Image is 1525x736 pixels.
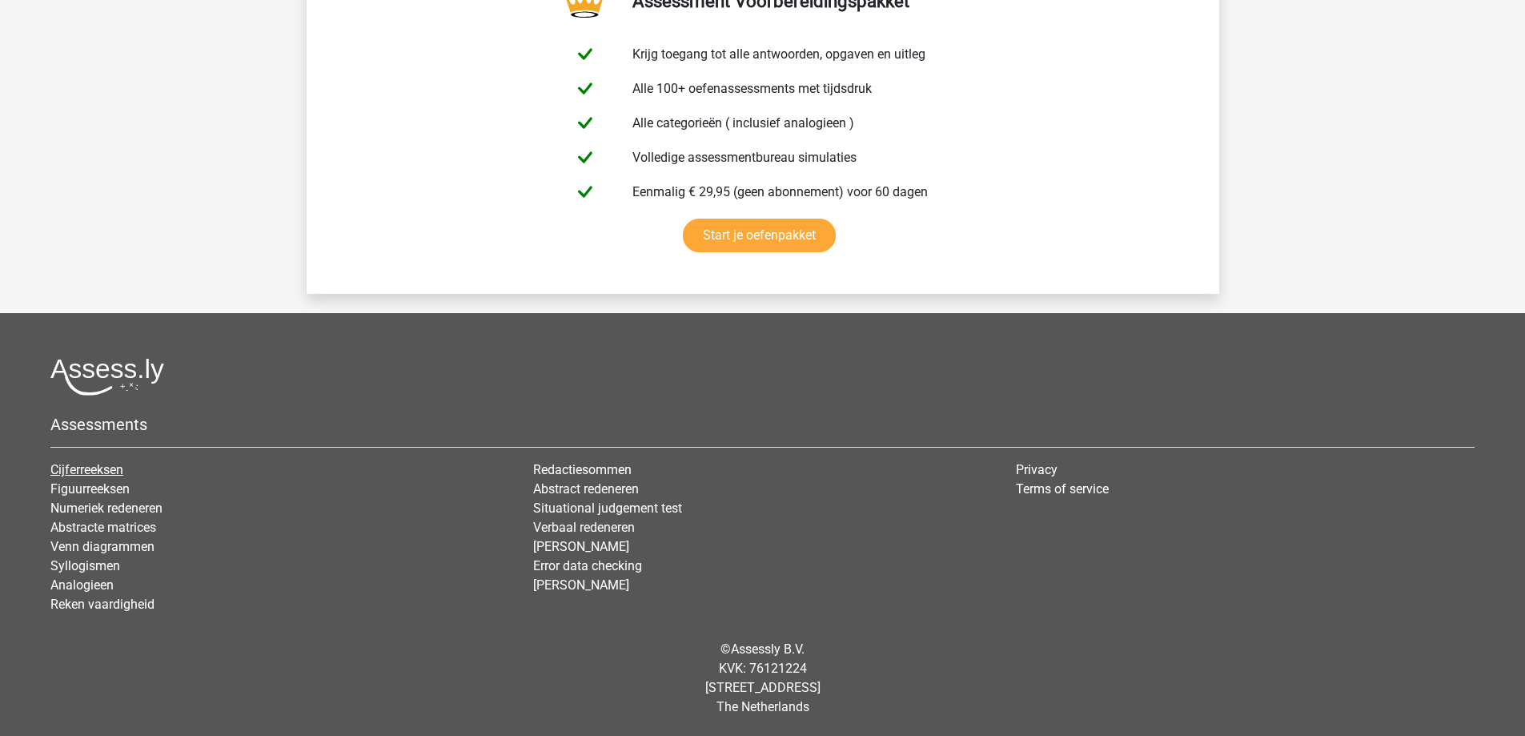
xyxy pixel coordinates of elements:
[38,627,1487,730] div: © KVK: 76121224 [STREET_ADDRESS] The Netherlands
[1016,462,1057,477] a: Privacy
[533,539,629,554] a: [PERSON_NAME]
[50,481,130,497] a: Figuurreeksen
[533,577,629,593] a: [PERSON_NAME]
[731,641,805,657] a: Assessly B.V.
[50,558,120,573] a: Syllogismen
[533,501,682,516] a: Situational judgement test
[533,481,639,497] a: Abstract redeneren
[50,577,114,593] a: Analogieen
[1016,481,1109,497] a: Terms of service
[50,462,123,477] a: Cijferreeksen
[683,219,836,252] a: Start je oefenpakket
[533,520,635,535] a: Verbaal redeneren
[533,462,632,477] a: Redactiesommen
[50,358,164,396] img: Assessly logo
[50,520,156,535] a: Abstracte matrices
[50,415,1475,434] h5: Assessments
[50,539,155,554] a: Venn diagrammen
[533,558,642,573] a: Error data checking
[50,501,163,516] a: Numeriek redeneren
[50,597,155,612] a: Reken vaardigheid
